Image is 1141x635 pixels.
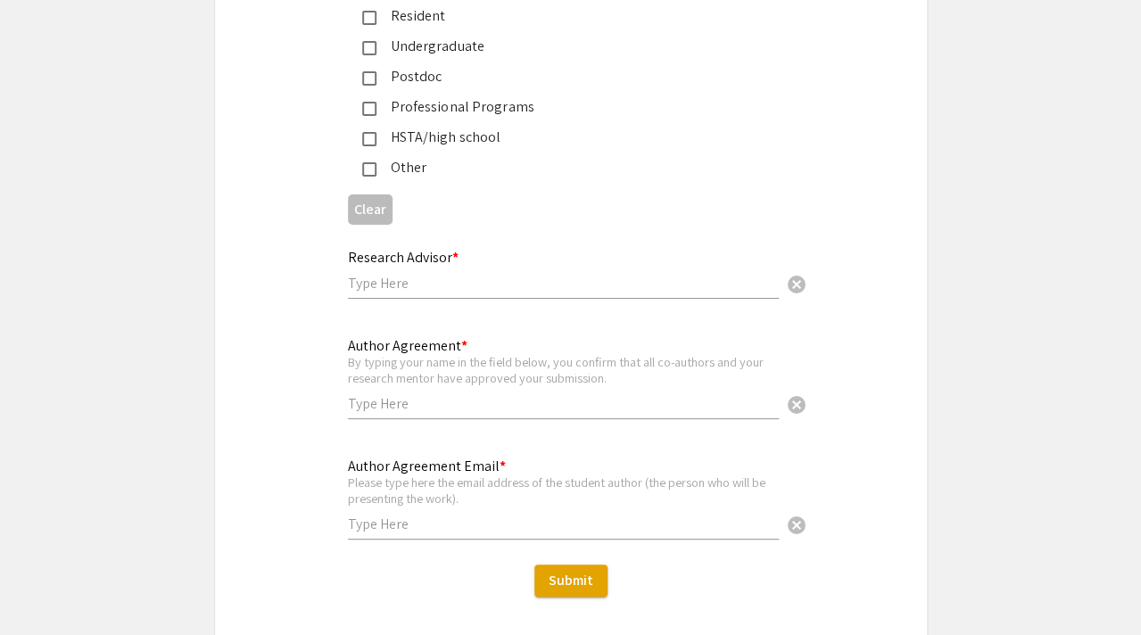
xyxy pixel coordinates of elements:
div: By typing your name in the field below, you confirm that all co-authors and your research mentor ... [348,354,779,385]
button: Clear [779,507,814,542]
div: Undergraduate [376,36,751,57]
input: Type Here [348,515,779,533]
div: Postdoc [376,66,751,87]
div: HSTA/high school [376,127,751,148]
input: Type Here [348,274,779,293]
div: Other [376,157,751,178]
span: Submit [549,571,593,590]
div: Professional Programs [376,96,751,118]
span: cancel [786,515,807,536]
div: Resident [376,5,751,27]
iframe: Chat [13,555,76,622]
span: cancel [786,394,807,416]
button: Submit [534,565,608,597]
mat-label: Author Agreement Email [348,457,506,475]
div: Please type here the email address of the student author (the person who will be presenting the w... [348,474,779,506]
span: cancel [786,274,807,295]
button: Clear [779,386,814,422]
mat-label: Research Advisor [348,248,459,267]
button: Clear [779,266,814,301]
button: Clear [348,194,393,224]
input: Type Here [348,394,779,413]
mat-label: Author Agreement [348,336,467,355]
